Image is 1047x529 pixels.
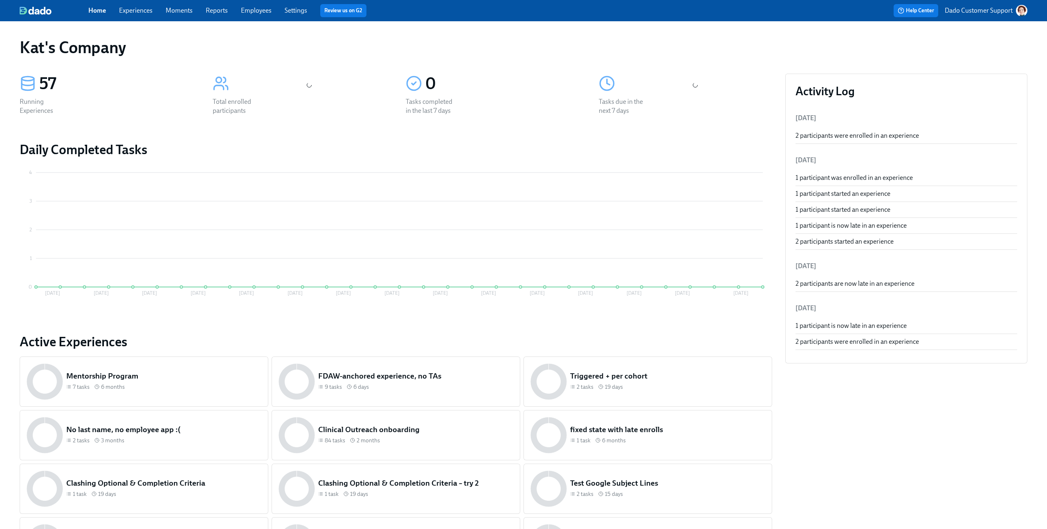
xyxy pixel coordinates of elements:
span: Help Center [898,7,934,15]
a: Clashing Optional & Completion Criteria1 task 19 days [20,464,268,514]
tspan: [DATE] [733,290,748,296]
img: AATXAJw-nxTkv1ws5kLOi-TQIsf862R-bs_0p3UQSuGH=s96-c [1016,5,1027,16]
span: 84 tasks [325,437,345,444]
tspan: [DATE] [288,290,303,296]
li: [DATE] [795,256,1017,276]
a: Active Experiences [20,334,772,350]
span: 2 months [357,437,380,444]
a: Reports [206,7,228,14]
span: 2 tasks [577,383,593,391]
a: Settings [285,7,307,14]
div: 1 participant started an experience [795,205,1017,214]
span: 1 task [73,490,87,498]
tspan: 4 [29,170,32,175]
h5: No last name, no employee app :( [66,424,261,435]
a: FDAW-anchored experience, no TAs9 tasks 6 days [272,356,520,407]
div: Total enrolled participants [213,97,265,115]
tspan: 1 [30,256,32,261]
a: Mentorship Program7 tasks 6 months [20,356,268,407]
div: 2 participants are now late in an experience [795,279,1017,288]
span: 6 months [101,383,125,391]
tspan: [DATE] [336,290,351,296]
h5: Mentorship Program [66,371,261,381]
h5: Test Google Subject Lines [570,478,765,489]
div: 1 participant is now late in an experience [795,221,1017,230]
span: 1 task [577,437,591,444]
a: Review us on G2 [324,7,362,15]
img: dado [20,7,52,15]
h5: fixed state with late enrolls [570,424,765,435]
tspan: [DATE] [433,290,448,296]
a: Clinical Outreach onboarding84 tasks 2 months [272,410,520,460]
h2: Daily Completed Tasks [20,141,772,158]
div: 57 [39,74,193,94]
h5: FDAW-anchored experience, no TAs [318,371,513,381]
a: Moments [166,7,193,14]
a: Clashing Optional & Completion Criteria – try 21 task 19 days [272,464,520,514]
tspan: [DATE] [675,290,690,296]
tspan: [DATE] [578,290,593,296]
h5: Clinical Outreach onboarding [318,424,513,435]
li: [DATE] [795,298,1017,318]
tspan: [DATE] [94,290,109,296]
span: 19 days [605,383,623,391]
span: 19 days [98,490,116,498]
h1: Kat's Company [20,38,126,57]
span: 2 tasks [577,490,593,498]
h5: Triggered + per cohort [570,371,765,381]
span: 3 months [101,437,124,444]
div: 2 participants started an experience [795,237,1017,246]
tspan: [DATE] [530,290,545,296]
div: 0 [425,74,579,94]
span: 6 months [602,437,626,444]
tspan: 0 [29,284,32,290]
h3: Activity Log [795,84,1017,99]
li: [DATE] [795,150,1017,170]
tspan: [DATE] [191,290,206,296]
h5: Clashing Optional & Completion Criteria [66,478,261,489]
div: Running Experiences [20,97,72,115]
div: 1 participant was enrolled in an experience [795,173,1017,182]
span: 7 tasks [73,383,90,391]
p: Dado Customer Support [945,6,1013,15]
a: Home [88,7,106,14]
tspan: 3 [29,198,32,204]
span: 15 days [605,490,623,498]
h5: Clashing Optional & Completion Criteria – try 2 [318,478,513,489]
button: Help Center [894,4,938,17]
a: dado [20,7,88,15]
div: 1 participant started an experience [795,189,1017,198]
tspan: [DATE] [239,290,254,296]
tspan: [DATE] [142,290,157,296]
button: Review us on G2 [320,4,366,17]
span: 6 days [353,383,369,391]
li: [DATE] [795,108,1017,128]
span: 2 tasks [73,437,90,444]
a: fixed state with late enrolls1 task 6 months [523,410,772,460]
button: Dado Customer Support [945,5,1027,16]
tspan: [DATE] [45,290,60,296]
span: 1 task [325,490,339,498]
a: Employees [241,7,272,14]
span: 19 days [350,490,368,498]
div: Tasks completed in the last 7 days [406,97,458,115]
div: 2 participants were enrolled in an experience [795,337,1017,346]
a: No last name, no employee app :(2 tasks 3 months [20,410,268,460]
tspan: 2 [29,227,32,233]
span: 9 tasks [325,383,342,391]
div: 1 participant is now late in an experience [795,321,1017,330]
div: Tasks due in the next 7 days [599,97,651,115]
tspan: [DATE] [481,290,496,296]
tspan: [DATE] [627,290,642,296]
a: Test Google Subject Lines2 tasks 15 days [523,464,772,514]
a: Triggered + per cohort2 tasks 19 days [523,356,772,407]
div: 2 participants were enrolled in an experience [795,131,1017,140]
tspan: [DATE] [384,290,400,296]
a: Experiences [119,7,153,14]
